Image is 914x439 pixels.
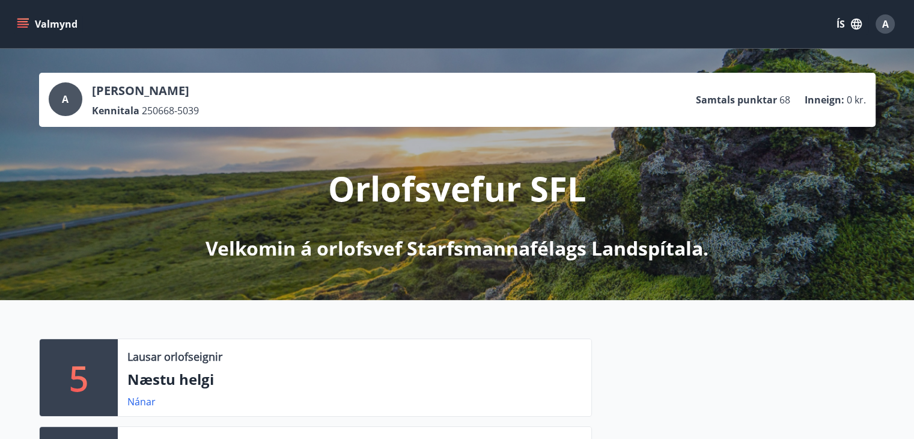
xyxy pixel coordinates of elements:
p: Velkomin á orlofsvef Starfsmannafélags Landspítala. [206,235,708,262]
p: Lausar orlofseignir [127,349,222,364]
a: Nánar [127,395,156,408]
span: 250668-5039 [142,104,199,117]
span: 68 [779,93,790,106]
p: [PERSON_NAME] [92,82,199,99]
button: ÍS [830,13,868,35]
p: Næstu helgi [127,369,582,390]
p: Orlofsvefur SFL [328,165,586,211]
p: Samtals punktar [696,93,777,106]
span: 0 kr. [847,93,866,106]
span: A [882,17,889,31]
p: 5 [69,355,88,401]
button: menu [14,13,82,35]
button: A [871,10,900,38]
p: Inneign : [805,93,844,106]
span: A [62,93,69,106]
p: Kennitala [92,104,139,117]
